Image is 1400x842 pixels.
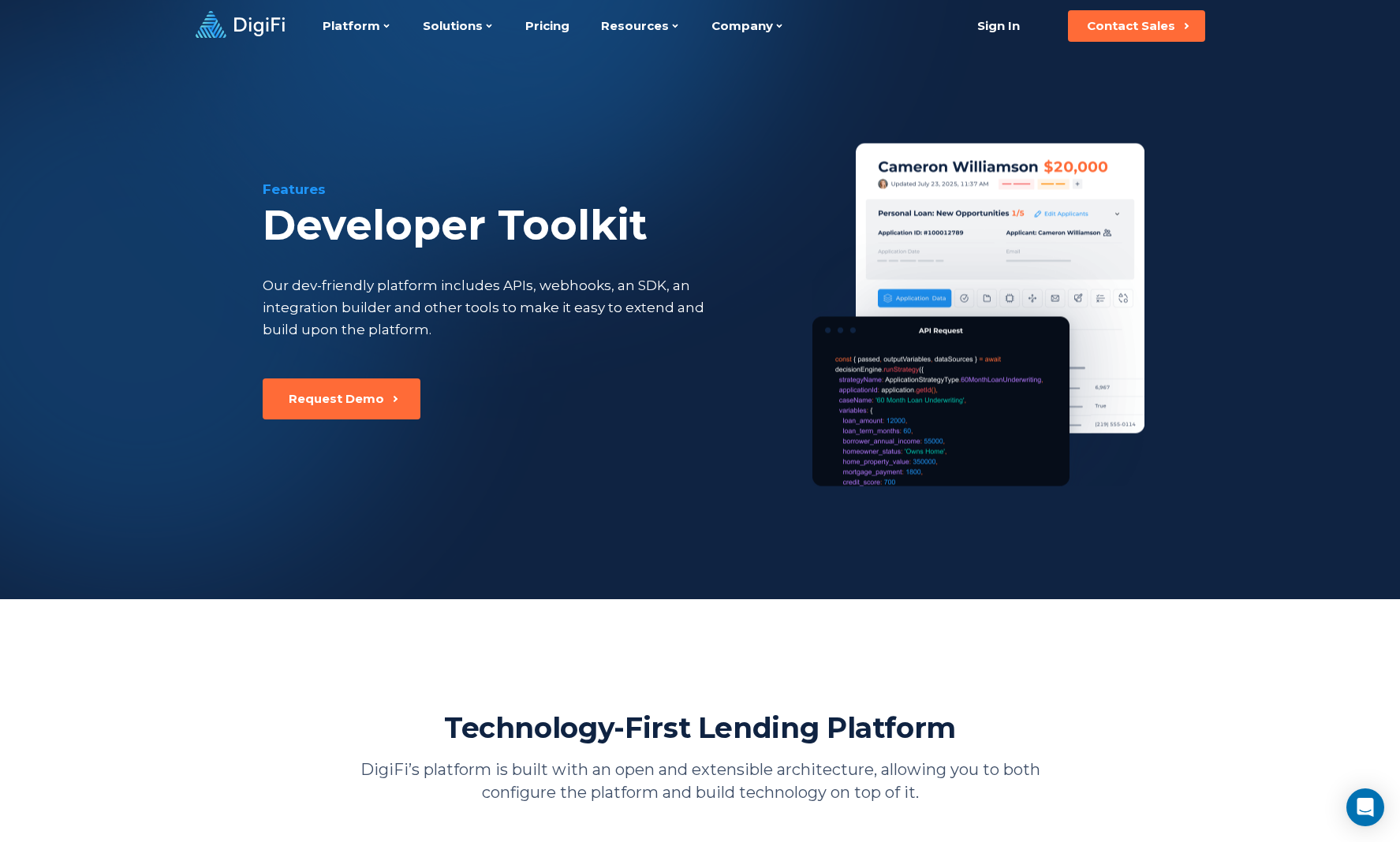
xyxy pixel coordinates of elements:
[263,274,711,341] div: Our dev-friendly platform includes APIs, webhooks, an SDK, an integration builder and other tools...
[1346,788,1384,826] div: Open Intercom Messenger
[958,10,1040,42] a: Sign In
[1087,18,1175,34] div: Contact Sales
[263,378,420,419] button: Request Demo
[289,391,384,407] div: Request Demo
[1068,10,1205,42] button: Contact Sales
[263,180,782,199] div: Features
[263,202,782,249] div: Developer Toolkit
[357,758,1043,804] p: DigiFi’s platform is built with an open and extensible architecture, allowing you to both configu...
[444,710,956,746] h2: Technology-First Lending Platform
